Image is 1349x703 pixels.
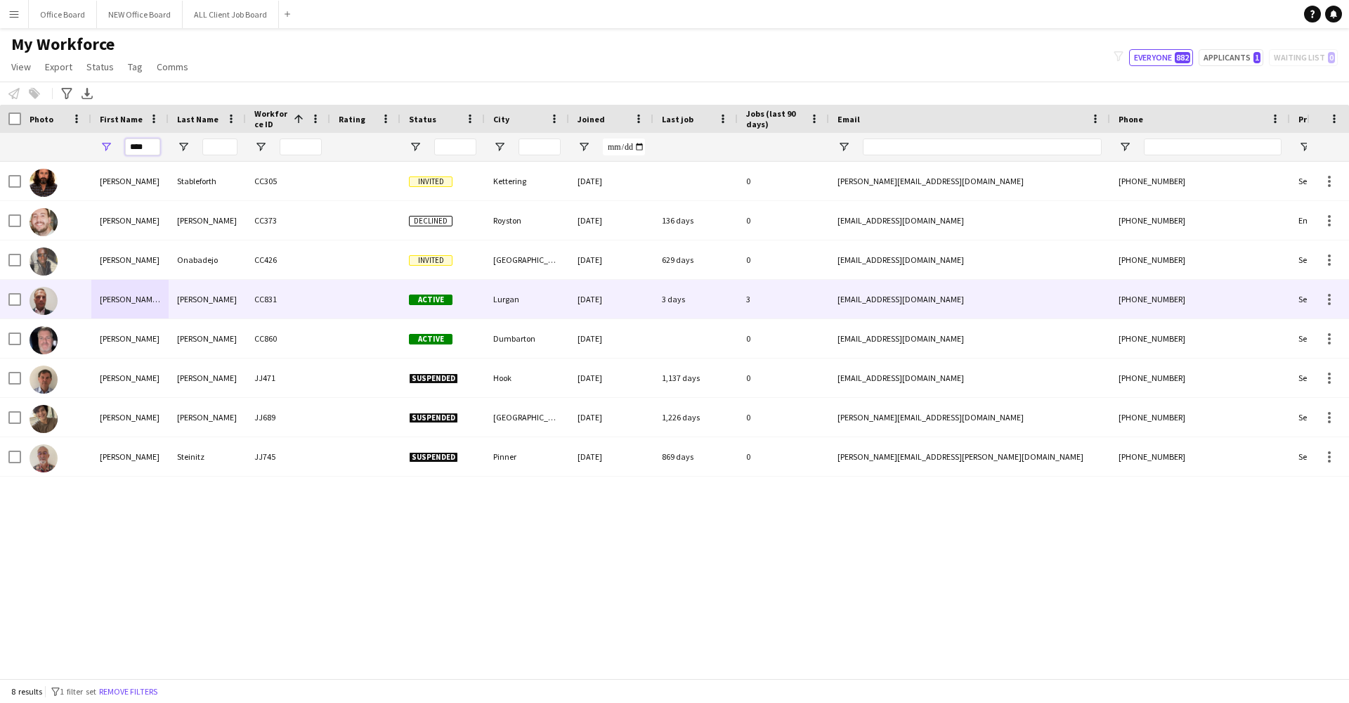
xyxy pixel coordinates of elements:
[254,108,288,129] span: Workforce ID
[1144,138,1282,155] input: Phone Filter Input
[569,162,653,200] div: [DATE]
[485,319,569,358] div: Dumbarton
[169,280,246,318] div: [PERSON_NAME]
[409,216,452,226] span: Declined
[122,58,148,76] a: Tag
[91,201,169,240] div: [PERSON_NAME]
[485,162,569,200] div: Kettering
[409,295,452,305] span: Active
[493,141,506,153] button: Open Filter Menu
[30,247,58,276] img: John Onabadejo
[738,240,829,279] div: 0
[30,444,58,472] img: John Steinitz
[100,141,112,153] button: Open Filter Menu
[485,359,569,397] div: Hook
[569,319,653,358] div: [DATE]
[1110,280,1290,318] div: [PHONE_NUMBER]
[829,398,1110,437] div: [PERSON_NAME][EMAIL_ADDRESS][DOMAIN_NAME]
[409,114,436,124] span: Status
[39,58,78,76] a: Export
[485,398,569,437] div: [GEOGRAPHIC_DATA]
[91,359,169,397] div: [PERSON_NAME]
[30,326,58,354] img: John Paul Smith
[169,162,246,200] div: Stableforth
[246,201,330,240] div: CC373
[409,334,452,344] span: Active
[485,240,569,279] div: [GEOGRAPHIC_DATA]
[30,114,53,124] span: Photo
[339,114,365,124] span: Rating
[97,1,183,28] button: NEW Office Board
[738,319,829,358] div: 0
[738,398,829,437] div: 0
[169,359,246,397] div: [PERSON_NAME]
[30,208,58,236] img: John Akers
[1129,49,1193,66] button: Everyone882
[569,437,653,476] div: [DATE]
[1253,52,1260,63] span: 1
[29,1,97,28] button: Office Board
[246,319,330,358] div: CC860
[1110,240,1290,279] div: [PHONE_NUMBER]
[653,280,738,318] div: 3 days
[91,319,169,358] div: [PERSON_NAME]
[169,240,246,279] div: Onabadejo
[493,114,509,124] span: City
[91,398,169,437] div: [PERSON_NAME]
[157,60,188,73] span: Comms
[169,437,246,476] div: Steinitz
[125,138,160,155] input: First Name Filter Input
[246,162,330,200] div: CC305
[738,162,829,200] div: 0
[246,359,330,397] div: JJ471
[91,437,169,476] div: [PERSON_NAME]
[1119,114,1143,124] span: Phone
[1110,201,1290,240] div: [PHONE_NUMBER]
[653,240,738,279] div: 629 days
[569,280,653,318] div: [DATE]
[863,138,1102,155] input: Email Filter Input
[91,240,169,279] div: [PERSON_NAME]
[653,201,738,240] div: 136 days
[79,85,96,102] app-action-btn: Export XLSX
[128,60,143,73] span: Tag
[177,141,190,153] button: Open Filter Menu
[838,114,860,124] span: Email
[485,437,569,476] div: Pinner
[1110,398,1290,437] div: [PHONE_NUMBER]
[829,437,1110,476] div: [PERSON_NAME][EMAIL_ADDRESS][PERSON_NAME][DOMAIN_NAME]
[11,60,31,73] span: View
[409,413,458,423] span: Suspended
[6,58,37,76] a: View
[738,280,829,318] div: 3
[569,240,653,279] div: [DATE]
[177,114,219,124] span: Last Name
[519,138,561,155] input: City Filter Input
[169,319,246,358] div: [PERSON_NAME]
[1110,437,1290,476] div: [PHONE_NUMBER]
[30,366,58,394] img: John Byrnes
[485,280,569,318] div: Lurgan
[30,287,58,315] img: Philip JOHN Boyd Doherty
[434,138,476,155] input: Status Filter Input
[246,240,330,279] div: CC426
[829,319,1110,358] div: [EMAIL_ADDRESS][DOMAIN_NAME]
[653,359,738,397] div: 1,137 days
[409,176,452,187] span: Invited
[569,201,653,240] div: [DATE]
[246,398,330,437] div: JJ689
[409,452,458,463] span: Suspended
[11,34,115,55] span: My Workforce
[91,162,169,200] div: [PERSON_NAME]
[838,141,850,153] button: Open Filter Menu
[829,240,1110,279] div: [EMAIL_ADDRESS][DOMAIN_NAME]
[100,114,143,124] span: First Name
[1175,52,1190,63] span: 882
[246,280,330,318] div: CC831
[1110,319,1290,358] div: [PHONE_NUMBER]
[829,162,1110,200] div: [PERSON_NAME][EMAIL_ADDRESS][DOMAIN_NAME]
[30,405,58,433] img: John Jairo Bolanos Morales
[653,437,738,476] div: 869 days
[569,398,653,437] div: [DATE]
[409,255,452,266] span: Invited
